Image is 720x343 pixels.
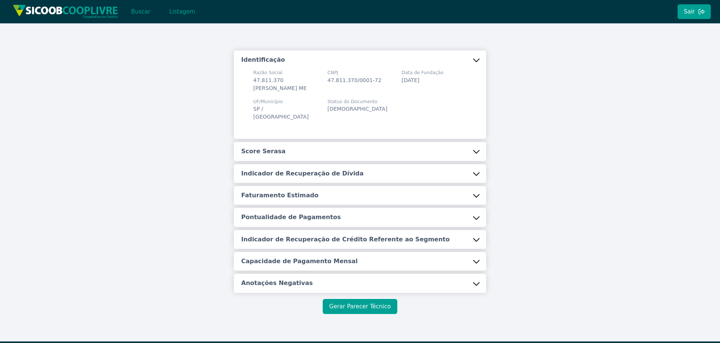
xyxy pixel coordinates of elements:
[241,147,286,155] h5: Score Serasa
[234,164,487,183] button: Indicador de Recuperação de Dívida
[234,50,487,69] button: Identificação
[163,4,201,19] button: Listagem
[328,106,387,112] span: [DEMOGRAPHIC_DATA]
[234,252,487,271] button: Capacidade de Pagamento Mensal
[401,69,443,76] span: Data de Fundação
[328,69,381,76] span: CNPJ
[253,77,307,91] span: 47.811.370 [PERSON_NAME] ME
[253,98,319,105] span: UF/Município
[234,274,487,293] button: Anotações Negativas
[241,257,358,265] h5: Capacidade de Pagamento Mensal
[401,77,419,83] span: [DATE]
[253,69,319,76] span: Razão Social
[241,191,319,200] h5: Faturamento Estimado
[13,5,118,18] img: img/sicoob_cooplivre.png
[234,230,487,249] button: Indicador de Recuperação de Crédito Referente ao Segmento
[234,186,487,205] button: Faturamento Estimado
[125,4,157,19] button: Buscar
[241,169,364,178] h5: Indicador de Recuperação de Dívida
[234,142,487,161] button: Score Serasa
[328,98,387,105] span: Status do Documento
[253,106,309,120] span: SP / [GEOGRAPHIC_DATA]
[323,299,397,314] button: Gerar Parecer Técnico
[234,208,487,227] button: Pontualidade de Pagamentos
[677,4,711,19] button: Sair
[241,235,450,244] h5: Indicador de Recuperação de Crédito Referente ao Segmento
[241,56,285,64] h5: Identificação
[241,279,313,287] h5: Anotações Negativas
[328,77,381,83] span: 47.811.370/0001-72
[241,213,341,221] h5: Pontualidade de Pagamentos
